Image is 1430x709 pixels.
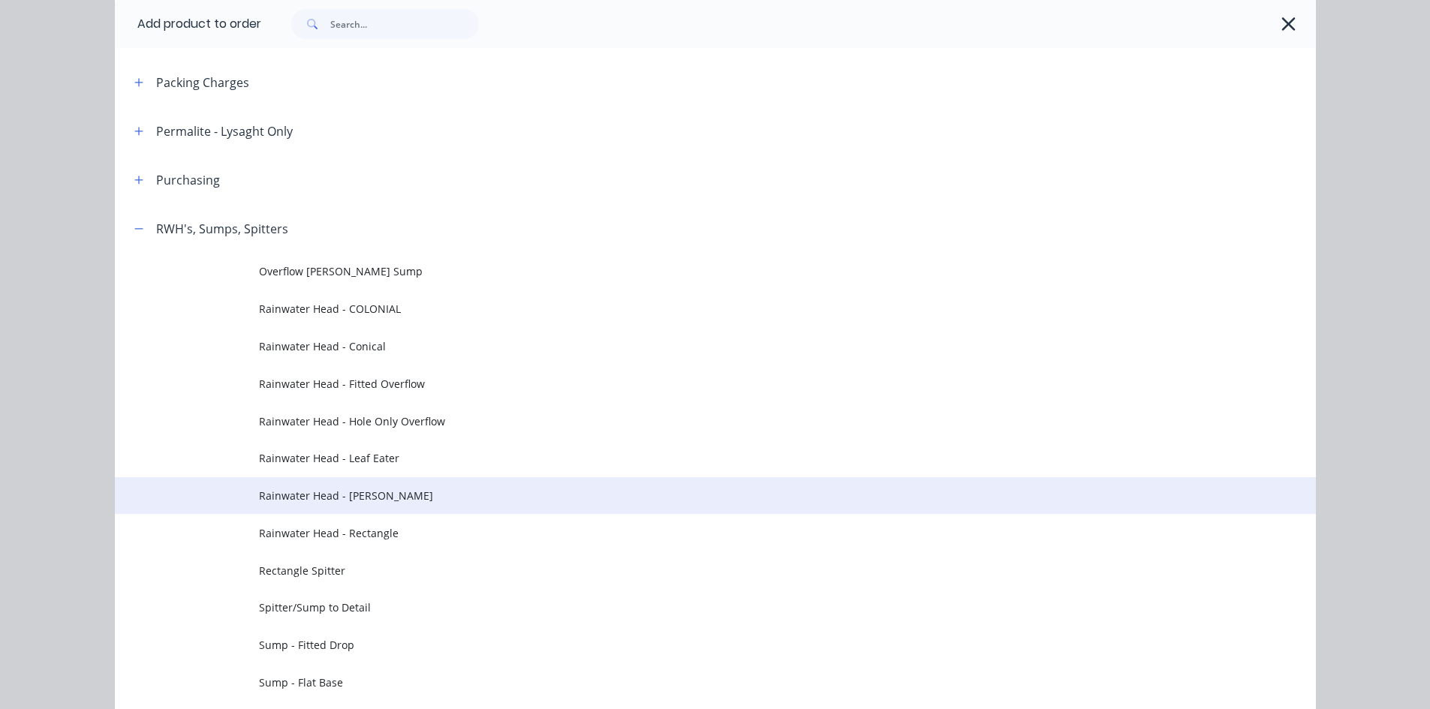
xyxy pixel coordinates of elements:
[259,450,1104,466] span: Rainwater Head - Leaf Eater
[259,376,1104,392] span: Rainwater Head - Fitted Overflow
[156,122,293,140] div: Permalite - Lysaght Only
[259,263,1104,279] span: Overflow [PERSON_NAME] Sump
[259,301,1104,317] span: Rainwater Head - COLONIAL
[259,525,1104,541] span: Rainwater Head - Rectangle
[259,599,1104,615] span: Spitter/Sump to Detail
[259,674,1104,690] span: Sump - Flat Base
[259,413,1104,429] span: Rainwater Head - Hole Only Overflow
[156,74,249,92] div: Packing Charges
[330,9,479,39] input: Search...
[259,563,1104,578] span: Rectangle Spitter
[156,171,220,189] div: Purchasing
[259,338,1104,354] span: Rainwater Head - Conical
[156,220,288,238] div: RWH's, Sumps, Spitters
[259,488,1104,503] span: Rainwater Head - [PERSON_NAME]
[259,637,1104,653] span: Sump - Fitted Drop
